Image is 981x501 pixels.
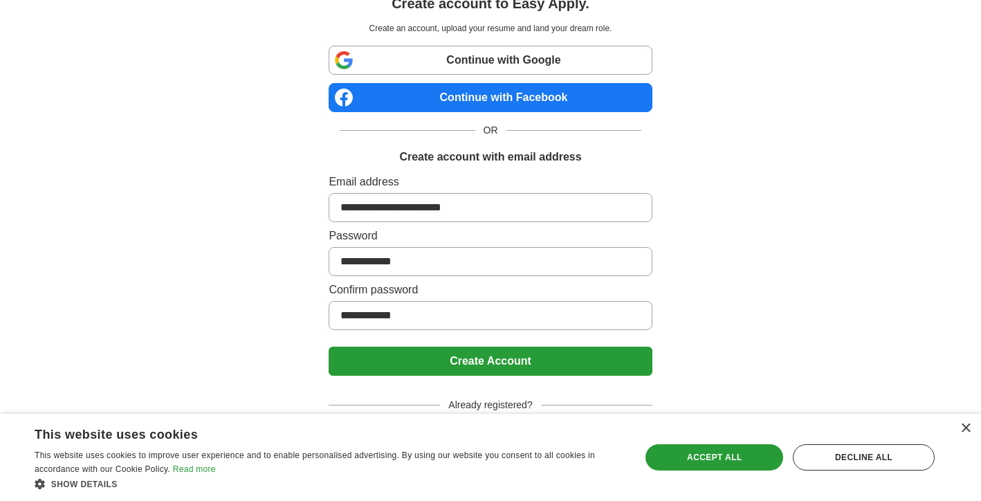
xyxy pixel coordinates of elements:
[329,282,652,298] label: Confirm password
[329,347,652,376] button: Create Account
[399,149,581,165] h1: Create account with email address
[329,83,652,112] a: Continue with Facebook
[329,174,652,190] label: Email address
[35,450,595,474] span: This website uses cookies to improve user experience and to enable personalised advertising. By u...
[793,444,935,471] div: Decline all
[51,480,118,489] span: Show details
[329,228,652,244] label: Password
[645,444,783,471] div: Accept all
[960,423,971,434] div: Close
[35,422,588,443] div: This website uses cookies
[440,398,540,412] span: Already registered?
[475,123,506,138] span: OR
[329,46,652,75] a: Continue with Google
[331,22,649,35] p: Create an account, upload your resume and land your dream role.
[35,477,623,491] div: Show details
[173,464,216,474] a: Read more, opens a new window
